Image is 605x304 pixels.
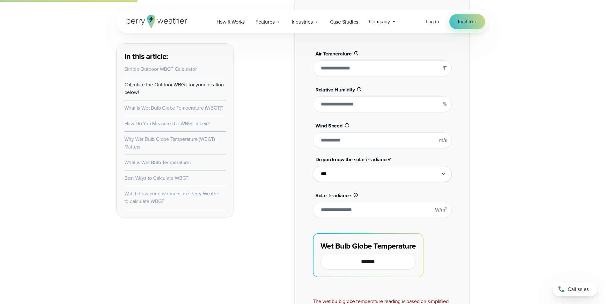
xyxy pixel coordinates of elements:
[315,192,351,199] span: Solar Irradiance
[124,104,224,112] a: What is Wet Bulb Globe Temperature (WBGT)?
[369,18,390,25] span: Company
[315,122,343,129] span: Wind Speed
[124,51,226,62] h3: In this article:
[426,18,439,25] span: Log in
[124,65,197,73] a: Simple Outdoor WBGT Calculator
[217,18,245,26] span: How it Works
[426,18,439,25] a: Log in
[124,120,210,127] a: How Do You Measure the WBGT Index?
[315,86,355,93] span: Relative Humidity
[315,50,352,57] span: Air Temperature
[124,190,221,205] a: Watch how our customers use Perry Weather to calculate WBGT
[124,174,189,182] a: Best Ways to Calculate WBGT
[315,156,391,163] span: Do you know the solar irradiance?
[211,15,250,28] a: How it Works
[292,18,313,26] span: Industries
[124,135,215,150] a: Why Wet Bulb Globe Temperature (WBGT) Matters
[457,18,477,25] span: Try it free
[124,81,224,96] a: Calculate the Outdoor WBGT for your location below!
[553,282,597,296] a: Call sales
[325,15,364,28] a: Case Studies
[255,18,274,26] span: Features
[124,159,191,166] a: What is Wet Bulb Temperature?
[568,286,589,293] span: Call sales
[330,18,358,26] span: Case Studies
[449,14,485,29] a: Try it free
